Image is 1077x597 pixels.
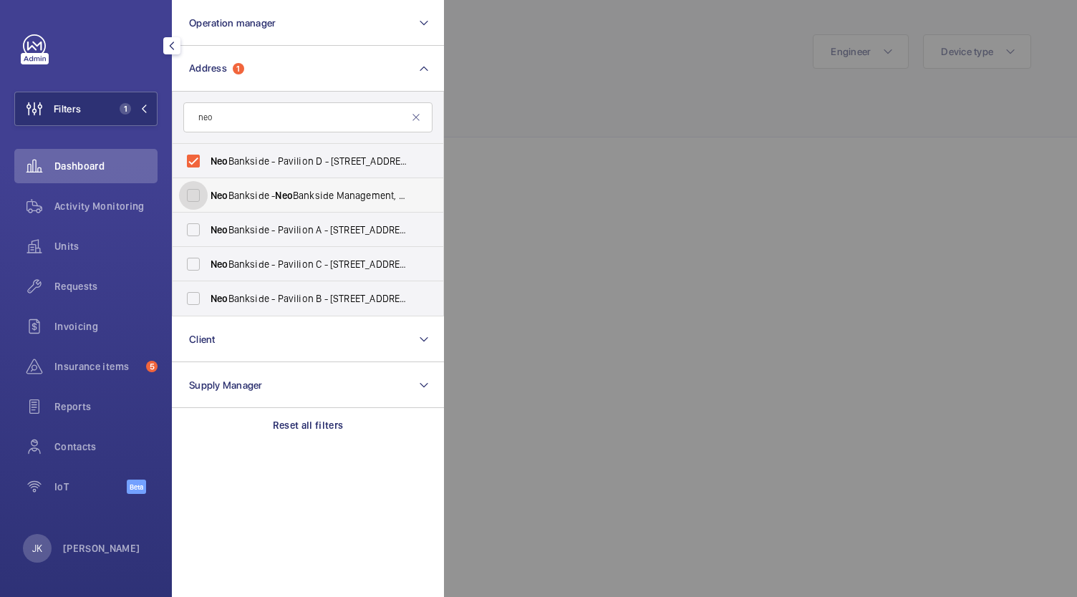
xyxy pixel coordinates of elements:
[127,480,146,494] span: Beta
[54,102,81,116] span: Filters
[32,541,42,555] p: JK
[14,92,158,126] button: Filters1
[54,359,140,374] span: Insurance items
[54,159,158,173] span: Dashboard
[54,399,158,414] span: Reports
[54,440,158,454] span: Contacts
[54,199,158,213] span: Activity Monitoring
[54,239,158,253] span: Units
[120,103,131,115] span: 1
[63,541,140,555] p: [PERSON_NAME]
[54,319,158,334] span: Invoicing
[146,361,158,372] span: 5
[54,480,127,494] span: IoT
[54,279,158,293] span: Requests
